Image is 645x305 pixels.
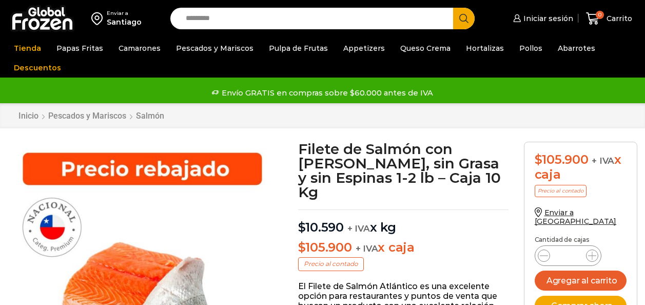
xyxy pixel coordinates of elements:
input: Product quantity [558,249,578,263]
button: Search button [453,8,475,29]
p: Precio al contado [298,257,364,271]
a: Iniciar sesión [511,8,573,29]
p: x caja [298,240,509,255]
a: Hortalizas [461,39,509,58]
span: $ [535,152,542,167]
a: 0 Carrito [583,7,635,31]
bdi: 105.900 [535,152,589,167]
a: Pollos [514,39,548,58]
span: Iniciar sesión [521,13,573,24]
bdi: 105.900 [298,240,352,255]
div: Enviar a [107,10,142,17]
div: x caja [535,153,627,182]
p: x kg [298,209,509,235]
p: Cantidad de cajas [535,236,627,243]
a: Camarones [113,39,166,58]
a: Queso Crema [395,39,456,58]
a: Inicio [18,111,39,121]
a: Papas Fritas [51,39,108,58]
div: Santiago [107,17,142,27]
a: Pescados y Mariscos [171,39,259,58]
span: $ [298,220,306,235]
span: Carrito [604,13,632,24]
button: Agregar al carrito [535,271,627,291]
a: Appetizers [338,39,390,58]
a: Salmón [135,111,165,121]
nav: Breadcrumb [18,111,165,121]
a: Descuentos [9,58,66,78]
span: + IVA [592,156,614,166]
bdi: 10.590 [298,220,344,235]
span: $ [298,240,306,255]
p: Precio al contado [535,185,587,197]
span: 0 [596,11,604,19]
span: + IVA [347,223,370,234]
span: + IVA [356,243,378,254]
a: Tienda [9,39,46,58]
a: Pescados y Mariscos [48,111,127,121]
a: Abarrotes [553,39,600,58]
a: Pulpa de Frutas [264,39,333,58]
a: Enviar a [GEOGRAPHIC_DATA] [535,208,617,226]
h1: Filete de Salmón con [PERSON_NAME], sin Grasa y sin Espinas 1-2 lb – Caja 10 Kg [298,142,509,199]
img: address-field-icon.svg [91,10,107,27]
